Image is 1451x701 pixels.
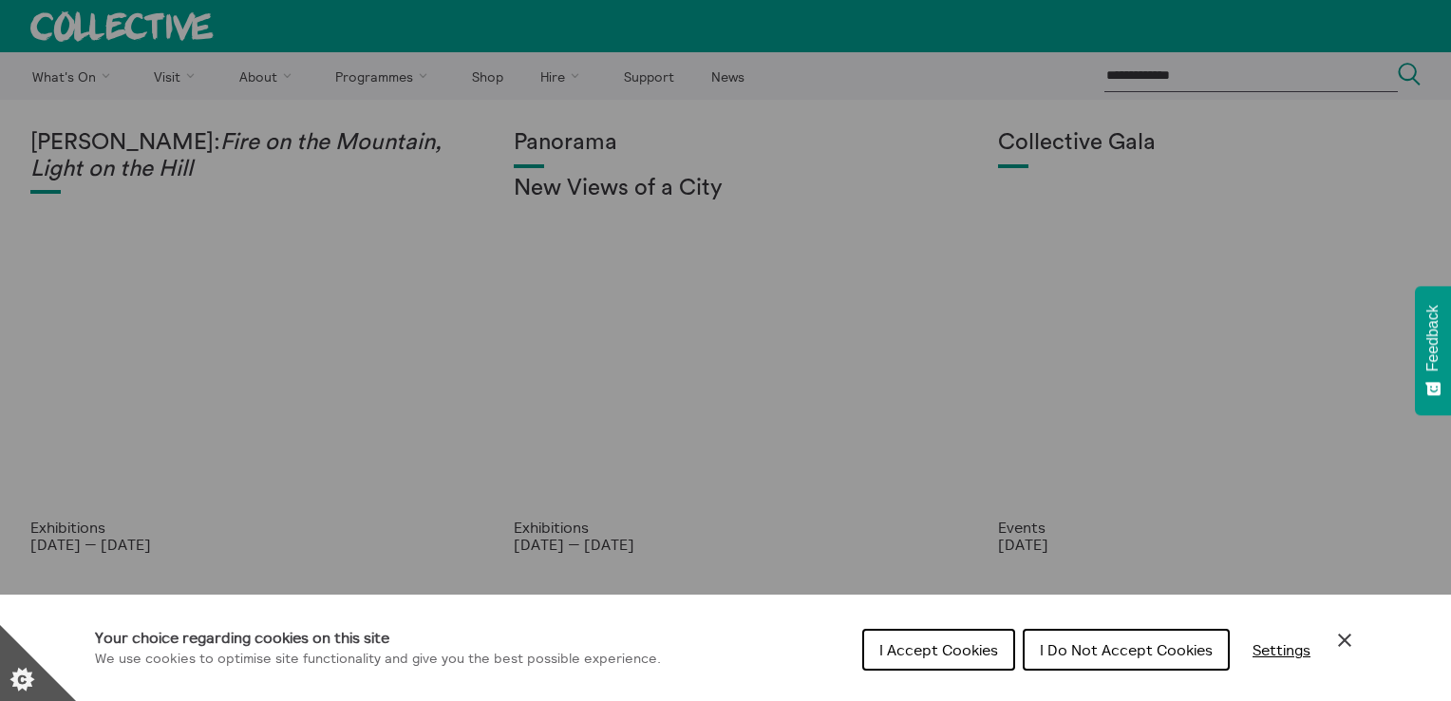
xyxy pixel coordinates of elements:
[1333,629,1356,652] button: Close Cookie Control
[95,626,661,649] h1: Your choice regarding cookies on this site
[862,629,1015,671] button: I Accept Cookies
[1415,286,1451,415] button: Feedback - Show survey
[1040,640,1213,659] span: I Do Not Accept Cookies
[1237,631,1326,669] button: Settings
[1253,640,1310,659] span: Settings
[879,640,998,659] span: I Accept Cookies
[1424,305,1442,371] span: Feedback
[95,649,661,670] p: We use cookies to optimise site functionality and give you the best possible experience.
[1023,629,1230,671] button: I Do Not Accept Cookies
